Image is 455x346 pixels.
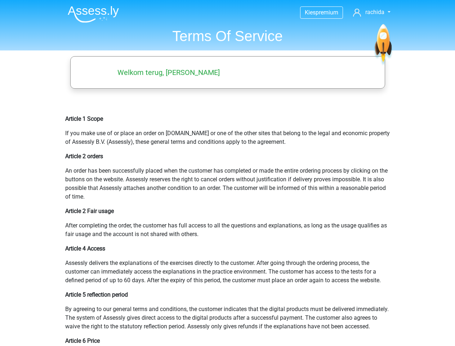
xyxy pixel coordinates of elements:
h5: Welkom terug, [PERSON_NAME] [79,68,258,77]
span: rachida [365,9,384,15]
a: rachida [350,8,393,17]
b: Article 2 orders [65,153,103,160]
p: Assessly delivers the explanations of the exercises directly to the customer. After going through... [65,259,390,285]
b: Article 2 Fair usage [65,208,114,214]
p: By agreeing to our general terms and conditions, the customer indicates that the digital products... [65,305,390,331]
a: Kiespremium [300,8,343,17]
b: Article 6 Price [65,337,100,344]
p: An order has been successfully placed when the customer has completed or made the entire ordering... [65,167,390,201]
img: Assessly [68,6,119,23]
b: Article 1 Scope [65,115,103,122]
span: premium [316,9,338,16]
b: Article 5 reflection period [65,291,128,298]
p: If you make use of or place an order on [DOMAIN_NAME] or one of the other sites that belong to th... [65,129,390,146]
span: Kies [305,9,316,16]
p: After completing the order, the customer has full access to all the questions and explanations, a... [65,221,390,239]
b: Article 4 Access [65,245,105,252]
h1: Terms Of Service [62,27,393,45]
img: spaceship.7d73109d6933.svg [373,24,393,66]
